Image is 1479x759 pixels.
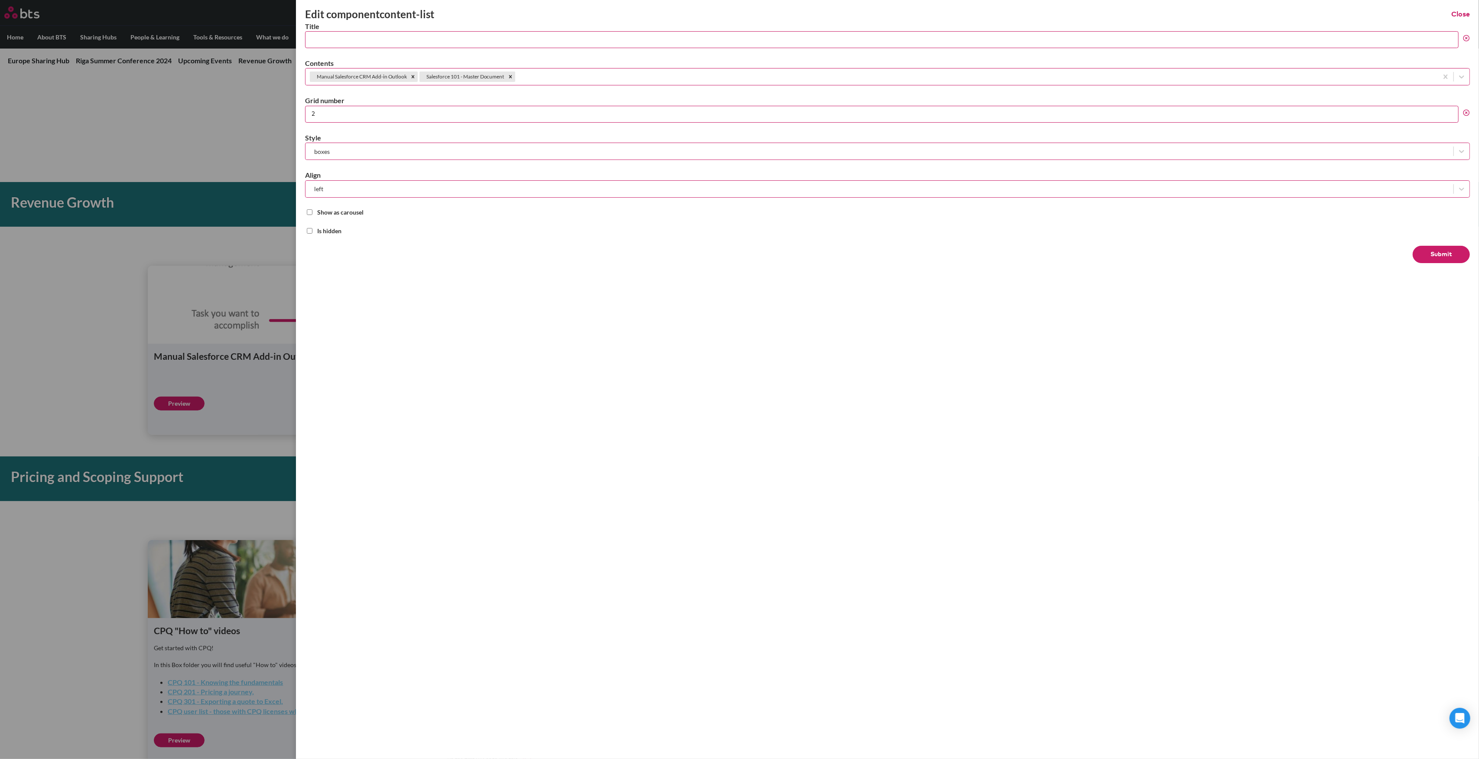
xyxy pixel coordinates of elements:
div: Remove Manual Salesforce CRM Add-in Outlook [408,72,418,82]
div: Manual Salesforce CRM Add-in Outlook [310,72,408,82]
label: Align [305,170,1470,180]
button: Close [1451,10,1470,19]
h2: Edit component content-list [305,7,434,22]
div: Remove Salesforce 101 - Master Document [506,72,515,82]
div: Open Intercom Messenger [1450,708,1470,729]
label: Contents [305,59,1470,68]
div: Salesforce 101 - Master Document [419,72,506,82]
label: Is hidden [317,227,341,235]
button: Submit [1413,246,1470,263]
label: Grid number [305,96,1470,105]
label: Show as carousel [317,208,364,217]
label: Title [305,22,1470,31]
label: Style [305,133,1470,143]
